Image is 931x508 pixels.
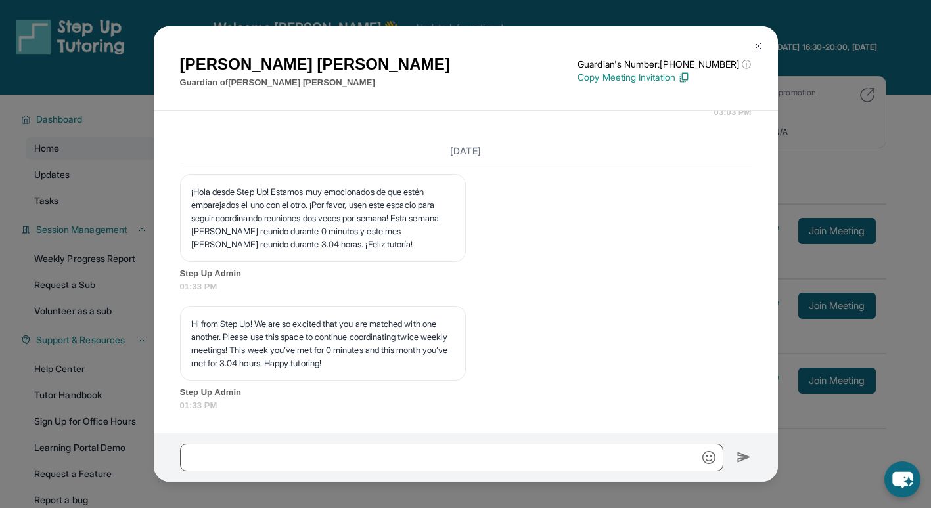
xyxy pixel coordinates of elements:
[180,399,752,412] span: 01:33 PM
[678,72,690,83] img: Copy Icon
[180,53,450,76] h1: [PERSON_NAME] [PERSON_NAME]
[753,41,763,51] img: Close Icon
[578,58,751,71] p: Guardian's Number: [PHONE_NUMBER]
[714,106,752,119] span: 03:03 PM
[191,185,455,251] p: ¡Hola desde Step Up! Estamos muy emocionados de que estén emparejados el uno con el otro. ¡Por fa...
[180,280,752,293] span: 01:33 PM
[180,267,752,280] span: Step Up Admin
[180,144,752,158] h3: [DATE]
[884,461,920,497] button: chat-button
[578,71,751,84] p: Copy Meeting Invitation
[702,451,715,464] img: Emoji
[180,76,450,89] p: Guardian of [PERSON_NAME] [PERSON_NAME]
[180,386,752,399] span: Step Up Admin
[742,58,751,71] span: ⓘ
[191,317,455,370] p: Hi from Step Up! We are so excited that you are matched with one another. Please use this space t...
[737,450,752,465] img: Send icon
